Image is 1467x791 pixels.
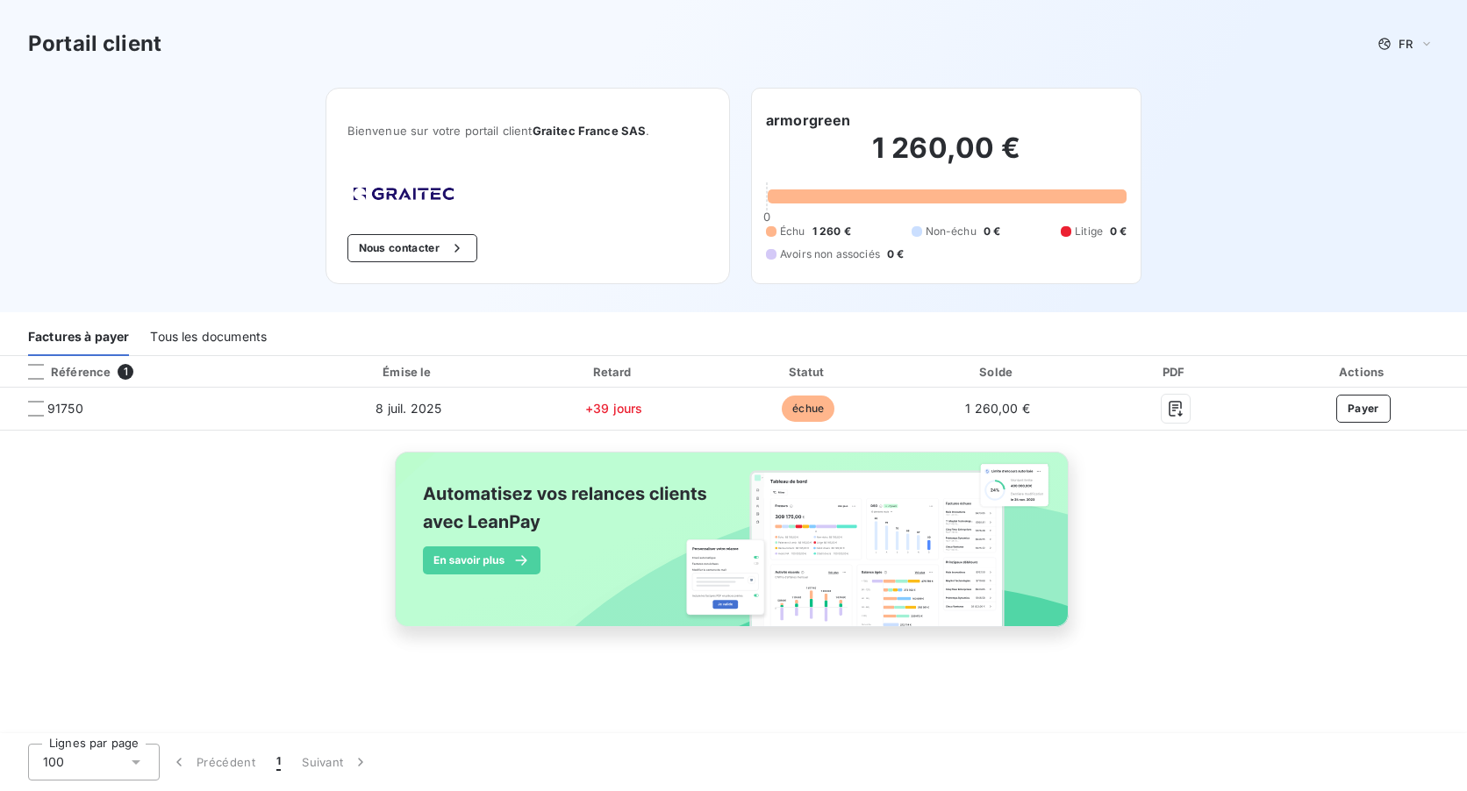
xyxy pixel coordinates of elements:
div: PDF [1095,363,1256,381]
span: Graitec France SAS [533,124,647,138]
h3: Portail client [28,28,161,60]
span: 1 [118,364,133,380]
button: Payer [1336,395,1391,423]
h2: 1 260,00 € [766,131,1127,183]
span: 100 [43,753,64,771]
img: banner [379,441,1088,657]
div: Retard [519,363,709,381]
div: Référence [14,364,111,380]
div: Statut [716,363,901,381]
span: 0 € [984,224,1000,239]
span: Échu [780,224,805,239]
img: Company logo [347,182,460,206]
span: Non-échu [926,224,977,239]
span: 0 € [887,246,904,262]
span: +39 jours [585,401,642,416]
button: 1 [266,744,291,780]
span: Bienvenue sur votre portail client . [347,124,708,138]
span: 8 juil. 2025 [376,401,441,416]
div: Tous les documents [150,319,267,356]
span: 1 260 € [812,224,851,239]
button: Précédent [160,744,266,780]
span: Avoirs non associés [780,246,880,262]
button: Nous contacter [347,234,477,262]
span: 0 [763,210,770,224]
div: Solde [907,363,1087,381]
div: Actions [1263,363,1463,381]
span: 1 260,00 € [965,401,1030,416]
h6: armorgreen [766,110,851,131]
span: FR [1399,37,1413,51]
span: 91750 [47,400,83,417]
button: Suivant [291,744,380,780]
div: Émise le [305,363,512,381]
span: 0 € [1110,224,1127,239]
span: Litige [1075,224,1103,239]
span: échue [782,395,834,422]
div: Factures à payer [28,319,129,356]
span: 1 [276,753,281,771]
